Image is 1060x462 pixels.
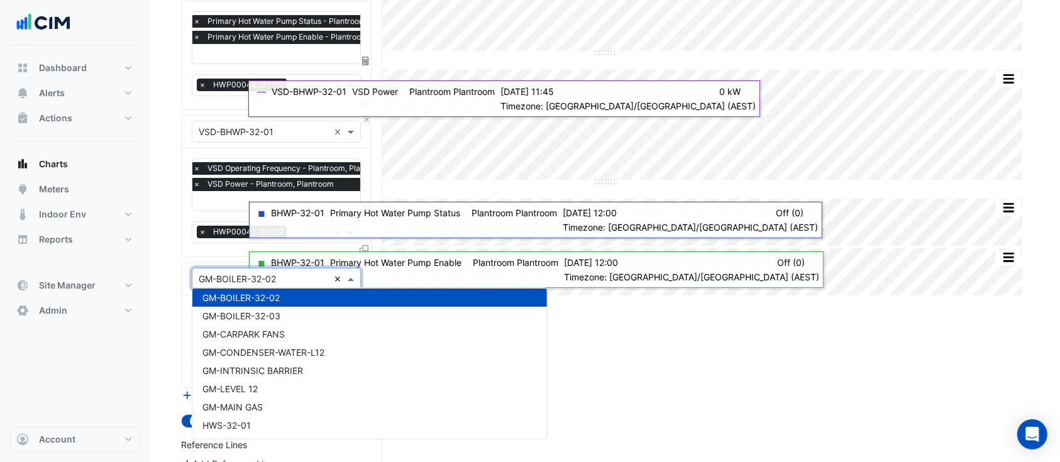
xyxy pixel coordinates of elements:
[15,10,72,35] img: Company Logo
[1017,419,1047,449] div: Open Intercom Messenger
[39,112,72,124] span: Actions
[360,245,368,255] span: Clone Favourites and Tasks from this Equipment to other Equipment
[202,347,324,358] span: GM-CONDENSER-WATER-L12
[202,383,258,394] span: GM-LEVEL 12
[204,178,337,190] span: VSD Power - Plantroom, Plantroom
[39,279,96,292] span: Site Manager
[363,263,371,271] button: Close
[16,183,29,195] app-icon: Meters
[10,298,141,323] button: Admin
[202,329,285,339] span: GM-CARPARK FANS
[16,279,29,292] app-icon: Site Manager
[192,288,547,439] div: Options List
[197,79,208,91] span: ×
[39,183,69,195] span: Meters
[16,62,29,74] app-icon: Dashboard
[202,438,251,449] span: HWS-32-02
[334,226,345,239] span: Clear
[16,87,29,99] app-icon: Alerts
[334,125,345,138] span: Clear
[16,304,29,317] app-icon: Admin
[10,202,141,227] button: Indoor Env
[10,427,141,452] button: Account
[334,79,345,92] span: Clear
[10,177,141,202] button: Meters
[210,79,287,91] span: HWP00042 281122
[39,433,75,446] span: Account
[202,402,263,412] span: GM-MAIN GAS
[10,273,141,298] button: Site Manager
[10,227,141,252] button: Reports
[202,420,251,431] span: HWS-32-01
[204,162,389,175] span: VSD Operating Frequency - Plantroom, Plantroom
[39,62,87,74] span: Dashboard
[996,250,1021,265] button: More Options
[16,158,29,170] app-icon: Charts
[202,311,280,321] span: GM-BOILER-32-03
[16,112,29,124] app-icon: Actions
[191,162,202,175] span: ×
[360,97,368,108] span: Clone Favourites and Tasks from this Equipment to other Equipment
[360,55,372,66] span: Choose Function
[996,200,1021,216] button: More Options
[39,208,86,221] span: Indoor Env
[197,226,208,238] span: ×
[191,31,202,43] span: ×
[16,233,29,246] app-icon: Reports
[191,178,202,190] span: ×
[363,116,371,124] button: Close
[204,15,410,28] span: Primary Hot Water Pump Status - Plantroom, Plantroom
[39,87,65,99] span: Alerts
[181,438,247,451] label: Reference Lines
[10,55,141,80] button: Dashboard
[10,80,141,106] button: Alerts
[10,106,141,131] button: Actions
[39,304,67,317] span: Admin
[39,158,68,170] span: Charts
[996,71,1021,87] button: More Options
[202,365,303,376] span: GM-INTRINSIC BARRIER
[39,233,73,246] span: Reports
[10,151,141,177] button: Charts
[16,208,29,221] app-icon: Indoor Env
[191,15,202,28] span: ×
[210,226,287,238] span: HWP00042 281122
[334,272,345,285] span: Clear
[181,388,257,403] button: Add Equipment
[202,292,280,303] span: GM-BOILER-32-02
[360,202,372,213] span: Choose Function
[204,31,412,43] span: Primary Hot Water Pump Enable - Plantroom, Plantroom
